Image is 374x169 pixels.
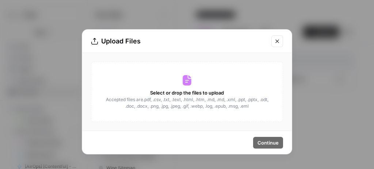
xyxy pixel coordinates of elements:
div: Upload Files [91,36,267,46]
span: Continue [257,139,279,146]
span: Accepted files are .pdf, .csv, .txt, .text, .html, .htm, .md, .md, .xml, .ppt, .pptx, .odt, .doc,... [105,96,269,110]
span: Select or drop the files to upload [150,89,224,96]
button: Continue [253,137,283,149]
button: Close modal [271,35,283,47]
